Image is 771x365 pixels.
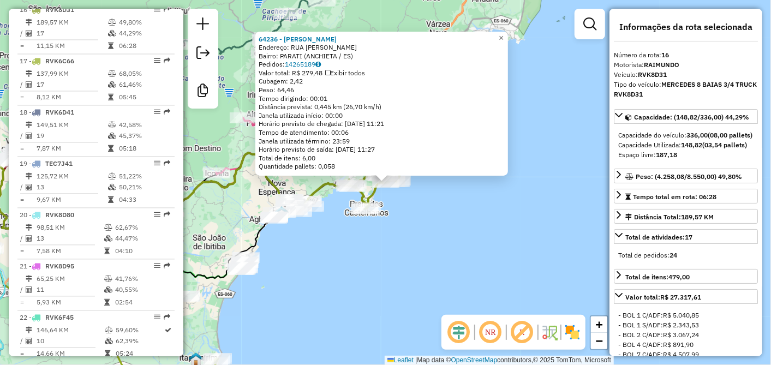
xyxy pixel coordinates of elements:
[541,324,558,341] img: Fluxo de ruas
[20,92,25,103] td: =
[259,77,505,86] div: Cubagem: 2,42
[591,333,607,349] a: Zoom out
[26,276,32,282] i: Distância Total
[115,336,164,346] td: 62,39%
[115,233,170,244] td: 44,47%
[154,160,160,166] em: Opções
[614,246,758,265] div: Total de atividades:17
[259,145,505,154] div: Horário previsto de saída: [DATE] 11:27
[26,133,32,139] i: Total de Atividades
[104,299,110,306] i: Tempo total em rota
[118,143,170,154] td: 05:18
[20,130,25,141] td: /
[259,43,505,52] div: Endereço: RUA [PERSON_NAME]
[20,28,25,39] td: /
[105,350,110,357] i: Tempo total em rota
[192,42,214,67] a: Exportar sessão
[618,350,754,360] div: - BOL 7 C/ADF:
[118,171,170,182] td: 51,22%
[20,297,25,308] td: =
[108,30,116,37] i: % de utilização da cubagem
[45,159,73,167] span: TEC7J41
[115,284,170,295] td: 40,55%
[451,356,498,364] a: OpenStreetMap
[634,113,749,121] span: Capacidade: (148,82/336,00) 44,29%
[36,68,107,79] td: 137,99 KM
[20,313,74,321] span: 22 -
[625,292,701,302] div: Valor total:
[108,19,116,26] i: % de utilização do peso
[45,313,74,321] span: RVK6F45
[108,145,113,152] i: Tempo total em rota
[118,92,170,103] td: 05:45
[36,273,104,284] td: 65,25 KM
[499,33,504,43] span: ×
[164,109,170,115] em: Rota exportada
[108,196,113,203] i: Tempo total em rota
[115,325,164,336] td: 59,60%
[20,79,25,90] td: /
[259,60,505,69] div: Pedidos:
[618,130,754,140] div: Capacidade do veículo:
[663,311,699,319] span: R$ 5.040,85
[387,356,414,364] a: Leaflet
[36,79,107,90] td: 17
[477,319,504,345] span: Ocultar NR
[259,94,505,103] div: Tempo dirigindo: 00:01
[509,319,535,345] span: Exibir rótulo
[36,28,107,39] td: 17
[261,212,288,223] div: Atividade não roteirizada - R. S. POLONINI
[230,262,258,273] div: Atividade não roteirizada - DECKS BAR E RESTAURA
[108,94,113,100] i: Tempo total em rota
[104,235,112,242] i: % de utilização da cubagem
[596,318,603,331] span: +
[118,119,170,130] td: 42,58%
[259,162,505,171] div: Quantidade pallets: 0,058
[385,356,614,365] div: Map data © contributors,© 2025 TomTom, Microsoft
[259,119,505,128] div: Horário previsto de chegada: [DATE] 11:21
[618,140,754,150] div: Capacidade Utilizada:
[670,251,677,259] strong: 24
[115,297,170,308] td: 02:54
[614,189,758,204] a: Tempo total em rota: 06:28
[164,211,170,218] em: Rota exportada
[164,160,170,166] em: Rota exportada
[708,131,752,139] strong: (08,00 pallets)
[104,276,112,282] i: % de utilização do peso
[20,159,73,167] span: 19 -
[702,141,747,149] strong: (03,54 pallets)
[118,17,170,28] td: 49,80%
[104,286,112,293] i: % de utilização da cubagem
[495,32,508,45] a: Close popup
[164,314,170,320] em: Rota exportada
[45,211,74,219] span: RVK8D80
[45,108,74,116] span: RVK6D41
[36,325,104,336] td: 146,64 KM
[36,297,104,308] td: 5,93 KM
[20,246,25,256] td: =
[115,348,164,359] td: 05:24
[118,182,170,193] td: 50,21%
[26,173,32,179] i: Distância Total
[26,19,32,26] i: Distância Total
[36,336,104,346] td: 10
[638,70,667,79] strong: RVK8D31
[579,13,601,35] a: Exibir filtros
[259,52,505,61] div: Bairro: PARATI (ANCHIETA / ES)
[614,80,758,99] div: Tipo do veículo:
[45,57,74,65] span: RVK6C66
[36,92,107,103] td: 8,12 KM
[685,233,692,241] strong: 17
[259,35,337,43] a: 64236 - [PERSON_NAME]
[26,286,32,293] i: Total de Atividades
[591,316,607,333] a: Zoom in
[681,141,702,149] strong: 148,82
[26,81,32,88] i: Total de Atividades
[164,6,170,13] em: Rota exportada
[20,182,25,193] td: /
[20,284,25,295] td: /
[315,61,321,68] i: Observações
[26,122,32,128] i: Distância Total
[20,5,74,14] span: 16 -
